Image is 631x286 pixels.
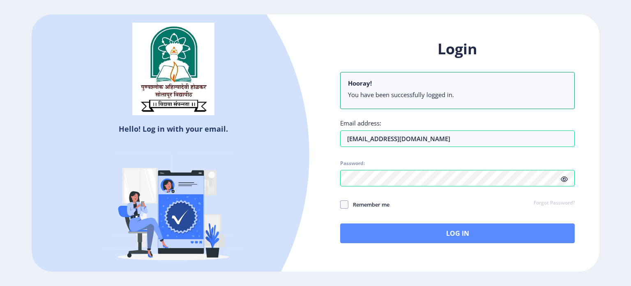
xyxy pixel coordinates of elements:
[132,23,214,116] img: sulogo.png
[340,160,365,167] label: Password:
[340,39,575,59] h1: Login
[534,200,575,207] a: Forgot Password?
[348,91,567,99] li: You have been successfully logged in.
[348,200,389,209] span: Remember me
[348,79,372,87] b: Hooray!
[340,119,381,127] label: Email address:
[340,130,575,147] input: Email address
[340,223,575,243] button: Log In
[101,137,245,281] img: Verified-rafiki.svg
